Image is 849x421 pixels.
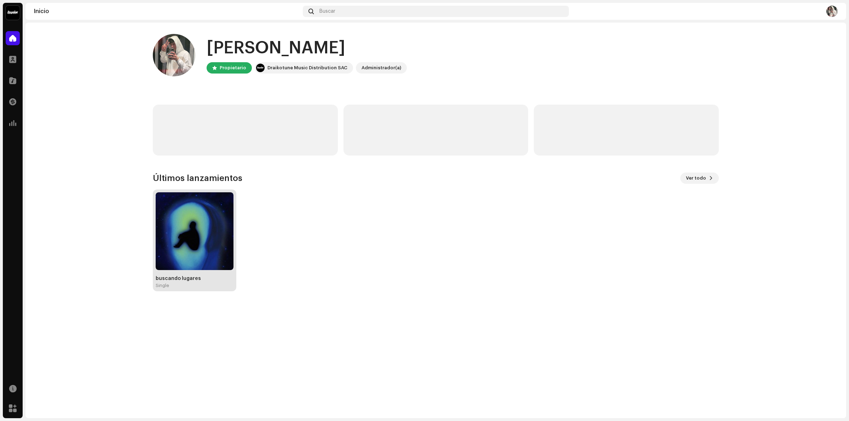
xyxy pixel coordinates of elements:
[156,283,169,288] div: Single
[34,8,300,14] div: Inicio
[207,37,407,59] div: [PERSON_NAME]
[686,171,706,185] span: Ver todo
[680,173,719,184] button: Ver todo
[153,173,242,184] h3: Últimos lanzamientos
[156,192,233,270] img: 3ba253c3-a28a-4c5c-aa2a-9bf360cae94b
[826,6,838,17] img: 6d691742-94c2-418a-a6e6-df06c212a6d5
[256,64,265,72] img: 10370c6a-d0e2-4592-b8a2-38f444b0ca44
[6,6,20,20] img: 10370c6a-d0e2-4592-b8a2-38f444b0ca44
[362,64,401,72] div: Administrador(a)
[153,34,195,76] img: 6d691742-94c2-418a-a6e6-df06c212a6d5
[156,276,233,281] div: buscando lugares
[220,64,246,72] div: Propietario
[319,8,335,14] span: Buscar
[267,64,347,72] div: Draikotune Music Distribution SAC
